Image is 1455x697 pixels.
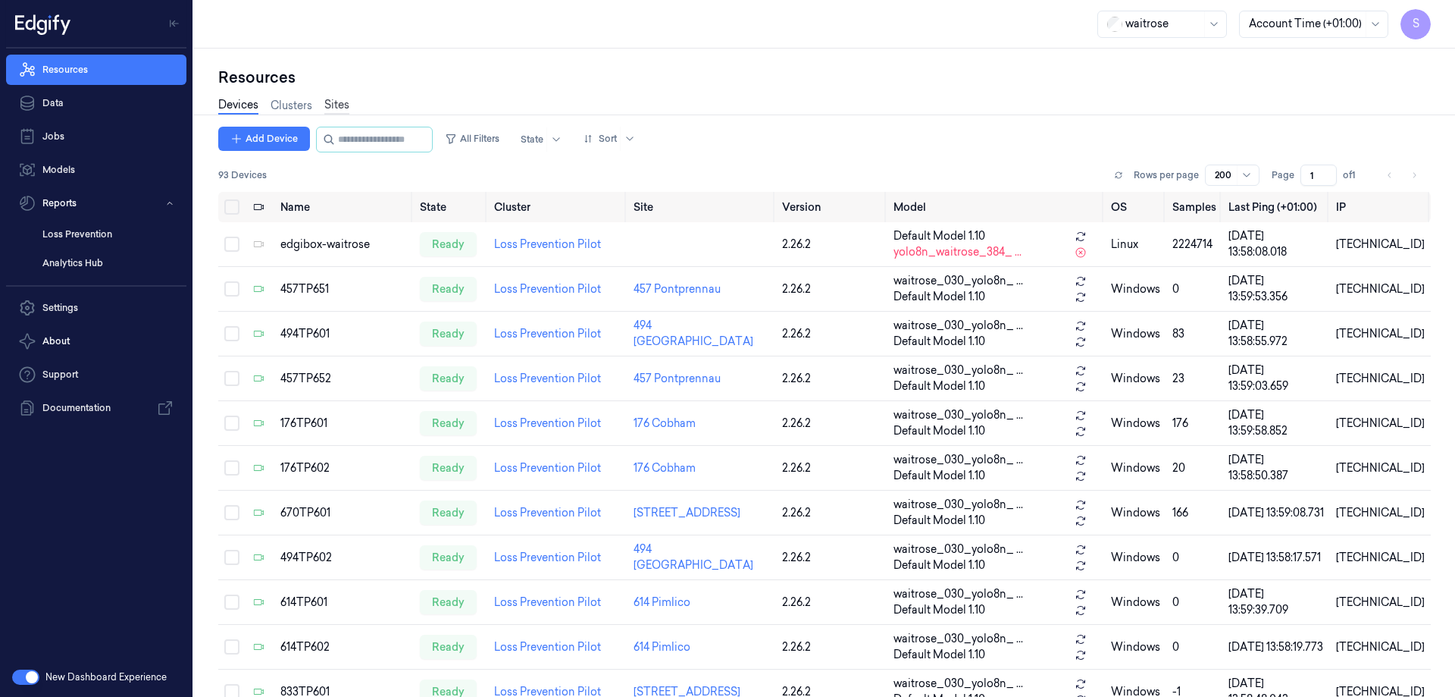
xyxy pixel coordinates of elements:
[1172,550,1216,566] div: 0
[494,461,601,475] a: Loss Prevention Pilot
[1172,595,1216,611] div: 0
[1228,318,1324,350] div: [DATE] 13:58:55.972
[280,550,408,566] div: 494TP602
[893,513,985,529] span: Default Model 1.10
[634,595,690,609] a: 614 Pimlico
[6,188,186,218] button: Reports
[1166,192,1222,222] th: Samples
[494,282,601,296] a: Loss Prevention Pilot
[224,595,239,610] button: Select row
[1172,416,1216,432] div: 176
[893,676,1023,692] span: waitrose_030_yolo8n_ ...
[1111,237,1160,253] p: linux
[1272,168,1294,182] span: Page
[1336,237,1425,253] div: [TECHNICAL_ID]
[6,293,186,323] a: Settings
[494,416,601,430] a: Loss Prevention Pilot
[634,372,721,385] a: 457 Pontprennau
[280,326,408,342] div: 494TP601
[893,318,1023,334] span: waitrose_030_yolo8n_ ...
[893,542,1023,557] span: waitrose_030_yolo8n_ ...
[893,586,1023,602] span: waitrose_030_yolo8n_ ...
[274,192,414,222] th: Name
[6,155,186,185] a: Models
[224,460,239,476] button: Select row
[1105,192,1166,222] th: OS
[893,423,985,439] span: Default Model 1.10
[782,505,881,521] div: 2.26.2
[1172,639,1216,655] div: 0
[893,244,1022,260] span: yolo8n_waitrose_384_ ...
[782,281,881,297] div: 2.26.2
[782,326,881,342] div: 2.26.2
[1111,550,1160,566] p: windows
[887,192,1105,222] th: Model
[218,67,1431,88] div: Resources
[488,192,627,222] th: Cluster
[1336,595,1425,611] div: [TECHNICAL_ID]
[280,281,408,297] div: 457TP651
[634,461,696,475] a: 176 Cobham
[280,460,408,476] div: 176TP602
[1111,639,1160,655] p: windows
[224,281,239,297] button: Select row
[494,640,601,654] a: Loss Prevention Pilot
[439,127,505,151] button: All Filters
[420,366,477,391] div: ready
[420,545,477,570] div: ready
[1111,281,1160,297] p: windows
[420,590,477,614] div: ready
[420,456,477,480] div: ready
[1111,505,1160,521] p: windows
[1222,192,1330,222] th: Last Ping (+01:00)
[1336,639,1425,655] div: [TECHNICAL_ID]
[782,550,881,566] div: 2.26.2
[1172,505,1216,521] div: 166
[420,411,477,435] div: ready
[893,647,985,663] span: Default Model 1.10
[224,416,239,431] button: Select row
[6,55,186,85] a: Resources
[1336,460,1425,476] div: [TECHNICAL_ID]
[218,127,310,151] button: Add Device
[782,460,881,476] div: 2.26.2
[1172,371,1216,387] div: 23
[893,273,1023,289] span: waitrose_030_yolo8n_ ...
[224,371,239,386] button: Select row
[30,250,186,276] a: Analytics Hub
[6,326,186,356] button: About
[494,595,601,609] a: Loss Prevention Pilot
[782,639,881,655] div: 2.26.2
[280,505,408,521] div: 670TP601
[1336,550,1425,566] div: [TECHNICAL_ID]
[1343,168,1367,182] span: of 1
[1228,505,1324,521] div: [DATE] 13:59:08.731
[1111,326,1160,342] p: windows
[420,277,477,301] div: ready
[324,97,349,115] a: Sites
[634,506,740,520] a: [STREET_ADDRESS]
[1336,281,1425,297] div: [TECHNICAL_ID]
[494,372,601,385] a: Loss Prevention Pilot
[1111,371,1160,387] p: windows
[893,497,1023,513] span: waitrose_030_yolo8n_ ...
[420,232,477,256] div: ready
[1228,228,1324,260] div: [DATE] 13:58:08.018
[1336,505,1425,521] div: [TECHNICAL_ID]
[420,322,477,346] div: ready
[634,640,690,654] a: 614 Pimlico
[893,468,985,484] span: Default Model 1.10
[1336,326,1425,342] div: [TECHNICAL_ID]
[634,319,753,348] a: 494 [GEOGRAPHIC_DATA]
[1400,9,1431,39] button: S
[494,551,601,564] a: Loss Prevention Pilot
[893,452,1023,468] span: waitrose_030_yolo8n_ ...
[494,506,601,520] a: Loss Prevention Pilot
[280,416,408,432] div: 176TP601
[162,11,186,36] button: Toggle Navigation
[6,393,186,423] a: Documentation
[893,631,1023,647] span: waitrose_030_yolo8n_ ...
[893,363,1023,378] span: waitrose_030_yolo8n_ ...
[782,371,881,387] div: 2.26.2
